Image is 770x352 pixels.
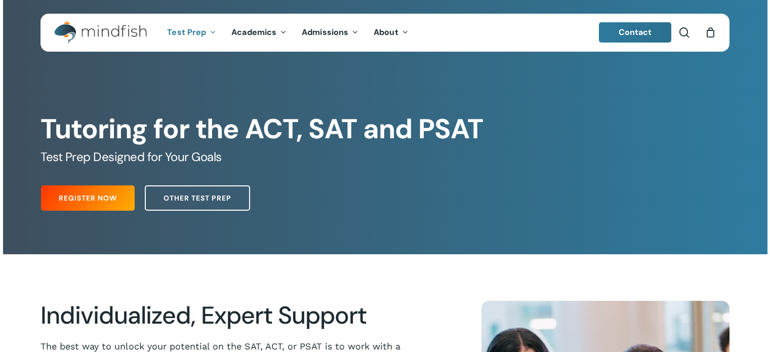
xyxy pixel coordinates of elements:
span: Other Test Prep [164,193,231,203]
header: Main Menu [40,14,730,52]
span: Academics [231,27,276,37]
span: Contact [619,27,652,37]
a: Admissions [294,28,366,37]
a: Contact [599,22,672,43]
a: Other Test Prep [145,185,250,211]
a: Academics [224,28,294,37]
a: Test Prep [159,28,224,37]
span: About [374,27,398,37]
span: Register Now [59,193,117,203]
span: Test Prep [167,27,206,37]
a: About [366,28,416,37]
h2: Individualized, Expert Support [40,301,410,330]
h1: Tutoring for the ACT, SAT and PSAT [40,113,729,145]
span: Admissions [302,27,348,37]
nav: Main Menu [159,14,416,52]
h5: Test Prep Designed for Your Goals [40,149,729,165]
a: Register Now [41,185,135,211]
